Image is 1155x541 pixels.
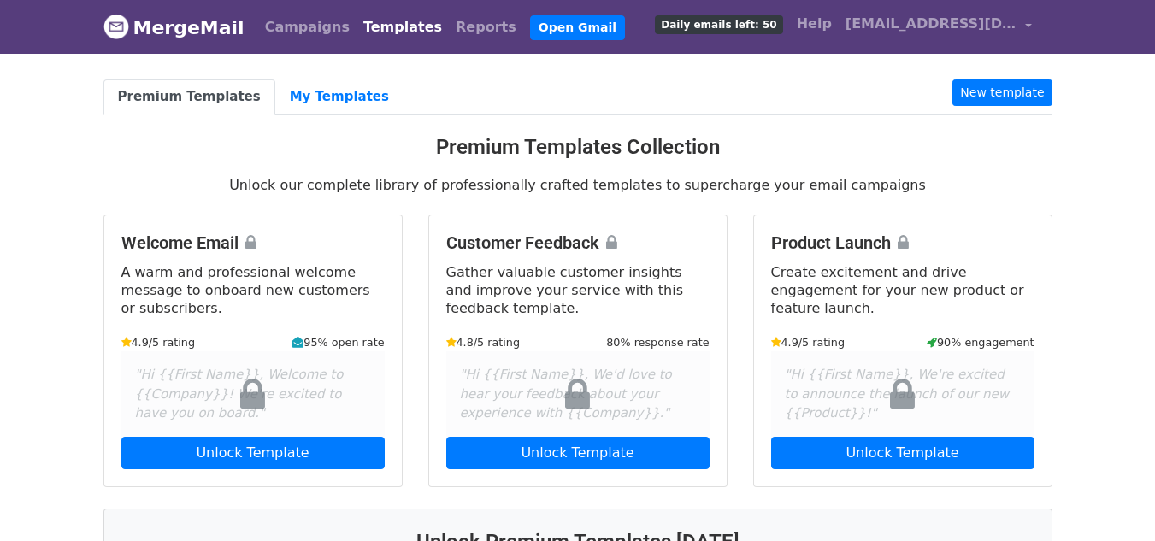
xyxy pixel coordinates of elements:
[952,79,1052,106] a: New template
[121,351,385,437] div: "Hi {{First Name}}, Welcome to {{Company}}! We're excited to have you on board."
[292,334,384,350] small: 95% open rate
[839,7,1039,47] a: [EMAIL_ADDRESS][DOMAIN_NAME]
[846,14,1017,34] span: [EMAIL_ADDRESS][DOMAIN_NAME]
[121,334,196,350] small: 4.9/5 rating
[446,334,521,350] small: 4.8/5 rating
[446,232,710,253] h4: Customer Feedback
[103,9,245,45] a: MergeMail
[771,334,846,350] small: 4.9/5 rating
[655,15,782,34] span: Daily emails left: 50
[103,176,1052,194] p: Unlock our complete library of professionally crafted templates to supercharge your email campaigns
[449,10,523,44] a: Reports
[771,232,1034,253] h4: Product Launch
[790,7,839,41] a: Help
[446,437,710,469] a: Unlock Template
[927,334,1034,350] small: 90% engagement
[648,7,789,41] a: Daily emails left: 50
[446,263,710,317] p: Gather valuable customer insights and improve your service with this feedback template.
[771,437,1034,469] a: Unlock Template
[258,10,357,44] a: Campaigns
[121,437,385,469] a: Unlock Template
[103,14,129,39] img: MergeMail logo
[357,10,449,44] a: Templates
[771,351,1034,437] div: "Hi {{First Name}}, We're excited to announce the launch of our new {{Product}}!"
[530,15,625,40] a: Open Gmail
[103,79,275,115] a: Premium Templates
[275,79,404,115] a: My Templates
[121,232,385,253] h4: Welcome Email
[771,263,1034,317] p: Create excitement and drive engagement for your new product or feature launch.
[446,351,710,437] div: "Hi {{First Name}}, We'd love to hear your feedback about your experience with {{Company}}."
[121,263,385,317] p: A warm and professional welcome message to onboard new customers or subscribers.
[606,334,709,350] small: 80% response rate
[103,135,1052,160] h3: Premium Templates Collection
